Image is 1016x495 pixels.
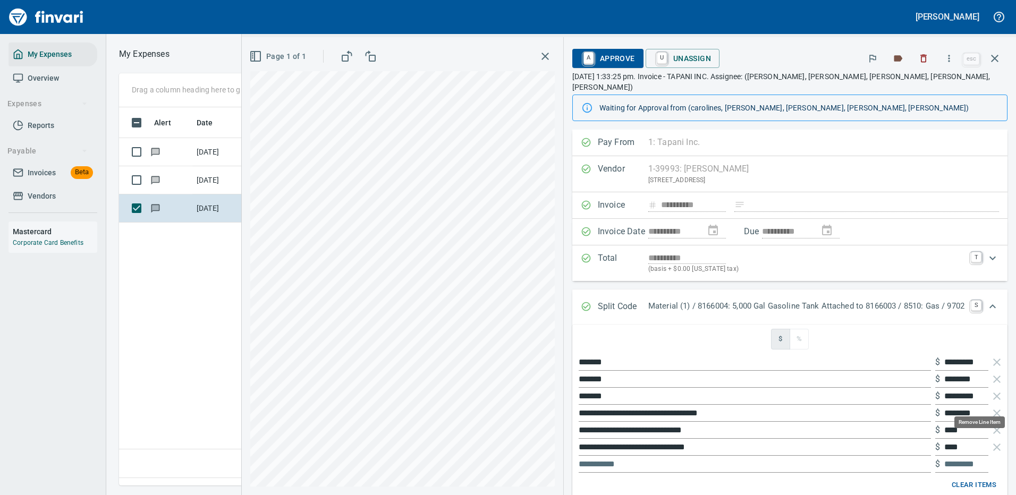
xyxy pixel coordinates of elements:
p: (basis + $0.00 [US_STATE] tax) [648,264,964,275]
button: Discard [912,47,935,70]
a: Overview [9,66,97,90]
a: esc [963,53,979,65]
button: Clear Items [949,477,999,493]
span: Close invoice [961,46,1007,71]
button: [PERSON_NAME] [913,8,982,25]
div: Expand [572,289,1007,325]
button: Page 1 of 1 [247,47,310,66]
button: Labels [886,47,910,70]
p: Split Code [598,300,648,314]
div: Waiting for Approval from (carolines, [PERSON_NAME], [PERSON_NAME], [PERSON_NAME], [PERSON_NAME]) [599,98,998,117]
span: Payable [7,144,88,158]
span: My Expenses [28,48,72,61]
p: My Expenses [119,48,170,61]
button: Remove Line Item [990,441,1003,454]
span: Unassign [654,49,711,67]
span: Date [197,116,227,129]
span: Page 1 of 1 [251,50,306,63]
p: Total [598,252,648,275]
button: Remove Line Item [990,424,1003,437]
button: % [790,329,809,349]
span: Alert [154,116,171,129]
a: A [583,52,594,64]
span: Has messages [150,204,161,211]
button: AApprove [572,49,644,68]
button: $ [771,329,790,349]
button: Flag [861,47,884,70]
span: Overview [28,72,59,85]
span: Reports [28,119,54,132]
p: $ [935,424,940,437]
div: Expand [572,245,1007,281]
span: Vendors [28,190,56,203]
p: $ [935,356,940,369]
span: Clear Items [952,479,996,491]
button: UUnassign [646,49,719,68]
p: [DATE] 1:33:25 pm. Invoice - TAPANI INC. Assignee: ([PERSON_NAME], [PERSON_NAME], [PERSON_NAME], ... [572,71,1007,92]
span: % [794,333,805,345]
td: [DATE] [192,166,245,194]
p: $ [935,441,940,454]
button: More [937,47,961,70]
button: Remove Line Item [990,373,1003,386]
p: $ [935,390,940,403]
td: [DATE] [192,138,245,166]
p: $ [935,458,940,471]
span: Expenses [7,97,88,110]
a: Vendors [9,184,97,208]
button: Remove Line Item [990,356,1003,369]
button: Expenses [3,94,92,114]
td: [DATE] [192,194,245,223]
span: Has messages [150,176,161,183]
p: $ [935,407,940,420]
span: Alert [154,116,185,129]
span: $ [775,333,786,345]
span: Approve [581,49,635,67]
a: Corporate Card Benefits [13,239,83,246]
h5: [PERSON_NAME] [916,11,979,22]
a: S [971,300,981,311]
nav: breadcrumb [119,48,170,61]
img: Finvari [6,4,86,30]
span: Beta [71,166,93,178]
span: Date [197,116,213,129]
a: InvoicesBeta [9,161,97,185]
a: Reports [9,114,97,138]
span: Has messages [150,148,161,155]
a: T [971,252,981,262]
p: Material (1) / 8166004: 5,000 Gal Gasoline Tank Attached to 8166003 / 8510: Gas / 9702 [648,300,964,312]
span: Invoices [28,166,56,180]
a: U [657,52,667,64]
p: Drag a column heading here to group the table [132,84,287,95]
button: Remove Line Item [990,390,1003,403]
button: Payable [3,141,92,161]
p: $ [935,373,940,386]
h6: Mastercard [13,226,97,237]
a: My Expenses [9,42,97,66]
